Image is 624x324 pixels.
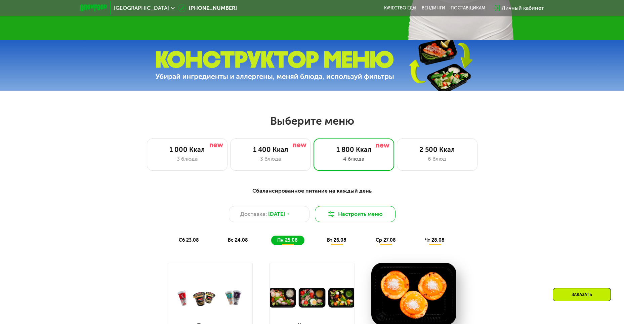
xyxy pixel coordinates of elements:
[321,155,387,163] div: 4 блюда
[422,5,445,11] a: Вендинги
[451,5,485,11] div: поставщикам
[154,155,220,163] div: 3 блюда
[384,5,416,11] a: Качество еды
[237,146,304,154] div: 1 400 Ккал
[240,210,267,218] span: Доставка:
[277,237,298,243] span: пн 25.08
[154,146,220,154] div: 1 000 Ккал
[376,237,396,243] span: ср 27.08
[268,210,285,218] span: [DATE]
[425,237,445,243] span: чт 28.08
[237,155,304,163] div: 3 блюда
[553,288,611,301] div: Заказать
[404,146,470,154] div: 2 500 Ккал
[178,4,237,12] a: [PHONE_NUMBER]
[113,187,511,195] div: Сбалансированное питание на каждый день
[404,155,470,163] div: 6 блюд
[22,114,602,128] h2: Выберите меню
[502,4,544,12] div: Личный кабинет
[321,146,387,154] div: 1 800 Ккал
[228,237,248,243] span: вс 24.08
[315,206,396,222] button: Настроить меню
[114,5,169,11] span: [GEOGRAPHIC_DATA]
[327,237,346,243] span: вт 26.08
[179,237,199,243] span: сб 23.08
